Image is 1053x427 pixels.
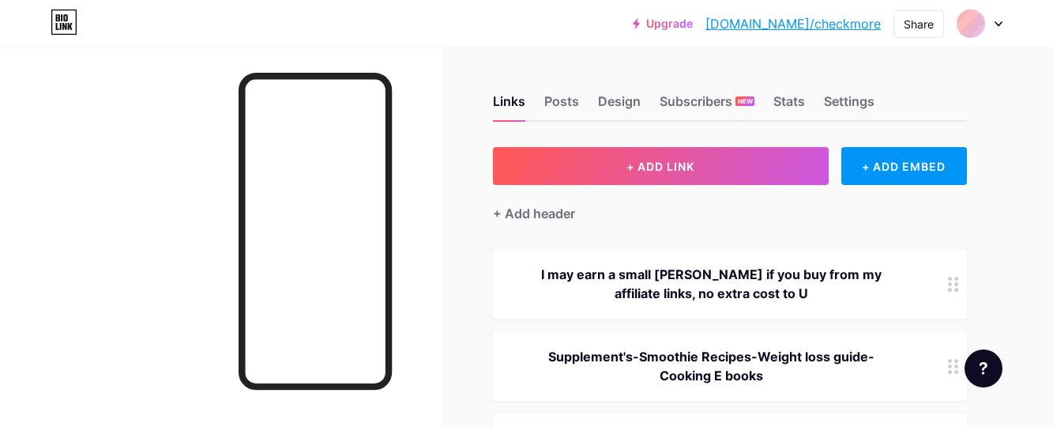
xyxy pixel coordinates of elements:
a: [DOMAIN_NAME]/checkmore [705,14,881,33]
div: Posts [544,92,579,120]
div: Design [598,92,641,120]
div: Settings [824,92,874,120]
div: Share [904,16,934,32]
div: I may earn a small [PERSON_NAME] if you buy from my affiliate links, no extra cost to U [512,265,910,303]
div: Subscribers [660,92,754,120]
button: + ADD LINK [493,147,829,185]
span: NEW [738,96,753,106]
div: + Add header [493,204,575,223]
div: Stats [773,92,805,120]
a: Upgrade [633,17,693,30]
span: + ADD LINK [626,160,694,173]
div: + ADD EMBED [841,147,967,185]
div: Supplement's-Smoothie Recipes-Weight loss guide-Cooking E books [512,347,910,385]
div: Links [493,92,525,120]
